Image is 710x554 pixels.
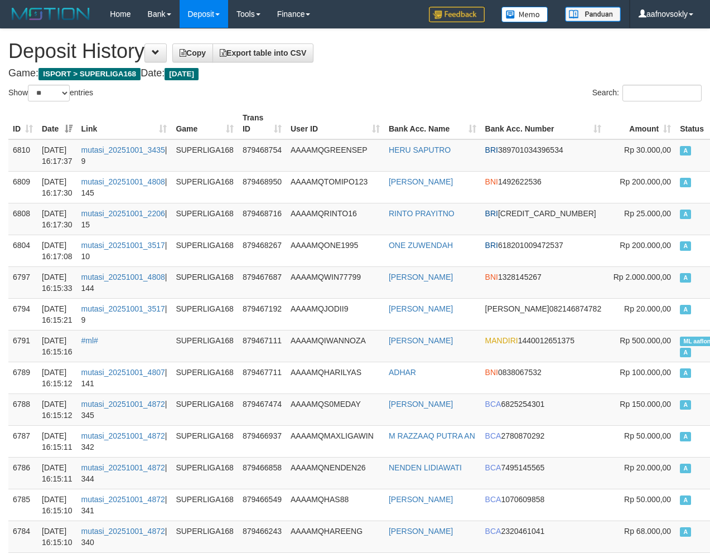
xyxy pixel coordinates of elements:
th: ID: activate to sort column ascending [8,108,37,139]
a: NENDEN LIDIAWATI [389,463,462,472]
td: [DATE] 16:15:21 [37,298,77,330]
td: | 342 [77,425,172,457]
span: Rp 50.000,00 [624,495,671,504]
a: [PERSON_NAME] [389,527,453,536]
td: SUPERLIGA168 [171,425,238,457]
td: 879468267 [238,235,286,266]
td: 1440012651375 [481,330,606,362]
a: mutasi_20251001_4872 [81,400,165,409]
td: 879467192 [238,298,286,330]
span: Approved [680,400,691,410]
td: AAAAMQJODII9 [286,298,384,330]
td: SUPERLIGA168 [171,330,238,362]
td: AAAAMQMAXLIGAWIN [286,425,384,457]
th: Trans ID: activate to sort column ascending [238,108,286,139]
td: AAAAMQHAS88 [286,489,384,521]
td: SUPERLIGA168 [171,266,238,298]
span: BCA [485,463,501,472]
td: AAAAMQTOMIPO123 [286,171,384,203]
a: [PERSON_NAME] [389,273,453,281]
td: SUPERLIGA168 [171,171,238,203]
select: Showentries [28,85,70,101]
td: [DATE] 16:17:30 [37,203,77,235]
a: mutasi_20251001_3517 [81,304,165,313]
span: BRI [485,241,498,250]
a: [PERSON_NAME] [389,400,453,409]
td: [DATE] 16:17:37 [37,139,77,172]
td: 6794 [8,298,37,330]
td: 6787 [8,425,37,457]
span: BCA [485,431,501,440]
span: Approved [680,348,691,357]
td: 1328145267 [481,266,606,298]
span: BRI [485,145,498,154]
td: AAAAMQGREENSEP [286,139,384,172]
th: Game: activate to sort column ascending [171,108,238,139]
td: 082146874782 [481,298,606,330]
td: [DATE] 16:15:33 [37,266,77,298]
td: 7495145565 [481,457,606,489]
span: Rp 25.000,00 [624,209,671,218]
a: HERU SAPUTRO [389,145,451,154]
label: Show entries [8,85,93,101]
td: 0838067532 [481,362,606,393]
td: 879466937 [238,425,286,457]
td: SUPERLIGA168 [171,457,238,489]
h1: Deposit History [8,40,702,62]
a: mutasi_20251001_4872 [81,495,165,504]
a: ONE ZUWENDAH [389,241,453,250]
td: 879467711 [238,362,286,393]
td: AAAAMQHARILYAS [286,362,384,393]
td: 879466858 [238,457,286,489]
td: SUPERLIGA168 [171,139,238,172]
span: Rp 20.000,00 [624,304,671,313]
td: 618201009472537 [481,235,606,266]
td: 6804 [8,235,37,266]
td: 2320461041 [481,521,606,552]
a: #ml# [81,336,98,345]
td: [DATE] 16:15:12 [37,393,77,425]
td: [DATE] 16:15:11 [37,457,77,489]
a: ADHAR [389,368,416,377]
img: panduan.png [565,7,621,22]
label: Search: [592,85,702,101]
td: | 141 [77,362,172,393]
td: | 341 [77,489,172,521]
td: 1070609858 [481,489,606,521]
span: Rp 200.000,00 [620,241,671,250]
a: [PERSON_NAME] [389,304,453,313]
td: 6791 [8,330,37,362]
td: SUPERLIGA168 [171,203,238,235]
span: Rp 30.000,00 [624,145,671,154]
span: BRI [485,209,498,218]
a: mutasi_20251001_4872 [81,463,165,472]
td: 879467111 [238,330,286,362]
span: BNI [485,368,498,377]
td: AAAAMQONE1995 [286,235,384,266]
span: MANDIRI [485,336,518,345]
td: AAAAMQS0MEDAY [286,393,384,425]
span: Approved [680,241,691,251]
td: [DATE] 16:15:10 [37,521,77,552]
td: | 340 [77,521,172,552]
span: BCA [485,527,501,536]
span: Rp 68.000,00 [624,527,671,536]
a: Export table into CSV [212,43,313,62]
a: mutasi_20251001_4808 [81,177,165,186]
span: Rp 50.000,00 [624,431,671,440]
a: mutasi_20251001_2206 [81,209,165,218]
td: SUPERLIGA168 [171,362,238,393]
td: | 15 [77,203,172,235]
td: SUPERLIGA168 [171,393,238,425]
td: | 345 [77,393,172,425]
span: Rp 20.000,00 [624,463,671,472]
h4: Game: Date: [8,68,702,79]
td: | 10 [77,235,172,266]
td: 6785 [8,489,37,521]
td: | 9 [77,139,172,172]
a: mutasi_20251001_4807 [81,368,165,377]
th: Bank Acc. Number: activate to sort column ascending [481,108,606,139]
td: [DATE] 16:15:12 [37,362,77,393]
span: BNI [485,273,498,281]
td: 879467474 [238,393,286,425]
